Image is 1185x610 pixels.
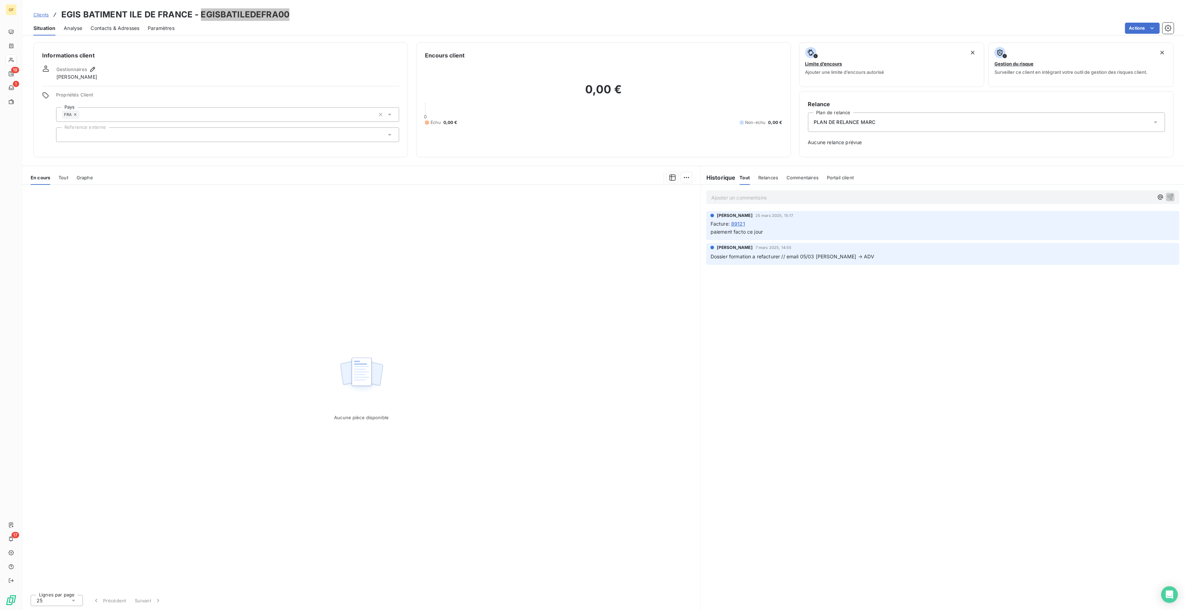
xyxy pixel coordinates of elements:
span: 25 mars 2025, 15:17 [756,213,793,218]
span: Paramètres [148,25,175,32]
span: Gestion du risque [994,61,1033,67]
h6: Encours client [425,51,465,60]
span: Commentaires [787,175,819,180]
span: En cours [31,175,50,180]
span: Aucune relance prévue [808,139,1165,146]
button: Gestion du risqueSurveiller ce client en intégrant votre outil de gestion des risques client. [989,42,1174,87]
span: Dossier formation a refacturer // email 05/03 [PERSON_NAME] → ADV [711,253,875,259]
span: Relances [758,175,778,180]
span: 89121 [731,220,745,227]
img: Empty state [339,354,384,397]
span: Tout [59,175,68,180]
h2: 0,00 € [425,83,782,103]
button: Limite d’encoursAjouter une limite d’encours autorisé [799,42,985,87]
span: Aucune pièce disponible [334,415,389,420]
span: Portail client [827,175,854,180]
span: Non-échu [745,119,766,126]
button: Actions [1125,23,1160,34]
h3: EGIS BATIMENT ILE DE FRANCE - EGISBATILEDEFRA00 [61,8,289,21]
a: Clients [33,11,49,18]
span: PLAN DE RELANCE MARC [814,119,876,126]
span: Clients [33,12,49,17]
span: 0,00 € [443,119,457,126]
span: Échu [431,119,441,126]
span: Ajouter une limite d’encours autorisé [805,69,884,75]
h6: Historique [701,173,736,182]
span: 1 [13,81,19,87]
span: Limite d’encours [805,61,842,67]
span: 0 [424,114,427,119]
span: [PERSON_NAME] [717,244,753,251]
span: 25 [37,597,42,604]
span: Facture : [711,220,730,227]
div: Open Intercom Messenger [1161,586,1178,603]
span: [PERSON_NAME] [56,73,97,80]
a: 19 [6,68,16,79]
span: Graphe [77,175,93,180]
input: Ajouter une valeur [62,132,68,138]
span: Contacts & Adresses [91,25,139,32]
span: [PERSON_NAME] [717,212,753,219]
button: Précédent [88,593,131,608]
a: 1 [6,82,16,93]
input: Ajouter une valeur [79,111,85,118]
span: Situation [33,25,55,32]
span: Surveiller ce client en intégrant votre outil de gestion des risques client. [994,69,1147,75]
span: Gestionnaires [56,67,87,72]
span: 0,00 € [768,119,782,126]
h6: Informations client [42,51,399,60]
img: Logo LeanPay [6,595,17,606]
span: Analyse [64,25,82,32]
span: 7 mars 2025, 14:55 [756,245,792,250]
button: Suivant [131,593,166,608]
h6: Relance [808,100,1165,108]
div: GF [6,4,17,15]
span: FRA [64,112,72,117]
span: 17 [11,532,19,538]
span: 19 [11,67,19,73]
span: paiement facto ce jour [711,229,763,235]
span: Tout [740,175,750,180]
span: Propriétés Client [56,92,399,102]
